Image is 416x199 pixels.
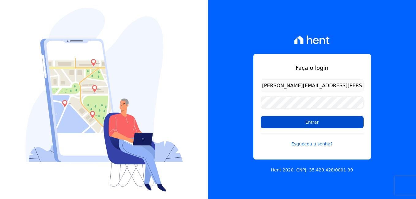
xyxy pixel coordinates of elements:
[25,8,183,192] img: Login
[261,79,364,92] input: Email
[261,116,364,128] input: Entrar
[271,167,353,173] p: Hent 2020. CNPJ: 35.429.428/0001-39
[261,64,364,72] h1: Faça o login
[261,133,364,147] a: Esqueceu a senha?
